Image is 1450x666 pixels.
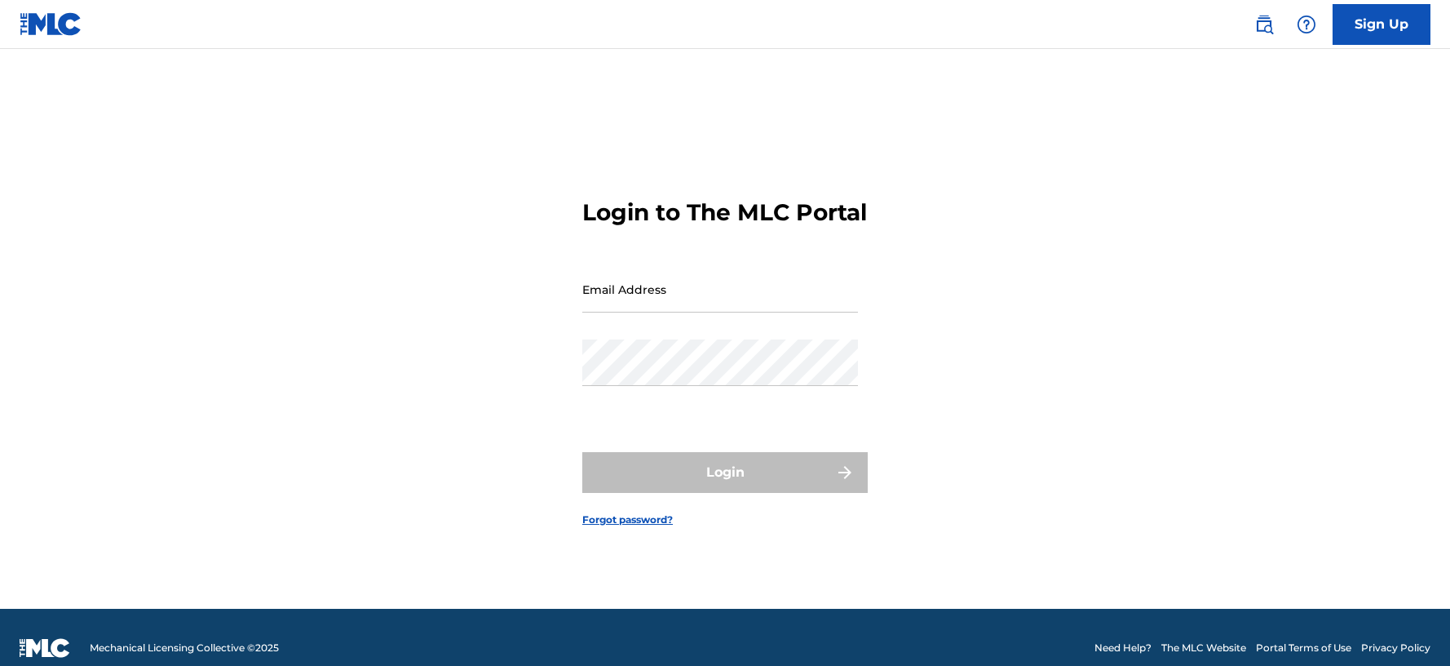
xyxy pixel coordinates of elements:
img: search [1254,15,1274,34]
img: logo [20,638,70,658]
a: Need Help? [1094,641,1152,655]
a: Privacy Policy [1361,641,1430,655]
a: Sign Up [1333,4,1430,45]
a: Public Search [1248,8,1280,41]
a: Portal Terms of Use [1256,641,1351,655]
a: The MLC Website [1161,641,1246,655]
img: MLC Logo [20,12,82,36]
a: Forgot password? [582,513,673,527]
img: help [1297,15,1316,34]
h3: Login to The MLC Portal [582,198,867,227]
iframe: Chat Widget [1368,588,1450,666]
div: Help [1290,8,1323,41]
span: Mechanical Licensing Collective © 2025 [90,641,279,655]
